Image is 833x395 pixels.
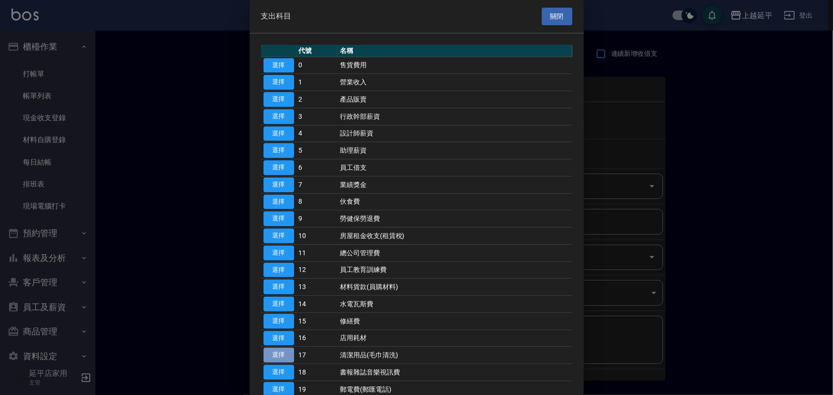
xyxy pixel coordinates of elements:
button: 選擇 [264,246,294,260]
td: 7 [296,176,338,193]
td: 4 [296,125,338,142]
button: 選擇 [264,365,294,380]
td: 5 [296,142,338,159]
td: 清潔用品(毛巾清洗) [337,347,572,364]
td: 設計師薪資 [337,125,572,142]
td: 業績獎金 [337,176,572,193]
th: 名稱 [337,45,572,57]
td: 12 [296,261,338,279]
td: 店用耗材 [337,330,572,347]
button: 選擇 [264,195,294,209]
td: 材料貨款(員購材料) [337,279,572,296]
td: 2 [296,91,338,108]
td: 6 [296,159,338,177]
td: 11 [296,244,338,261]
td: 3 [296,108,338,125]
button: 選擇 [264,75,294,90]
td: 產品販賣 [337,91,572,108]
td: 員工教育訓練費 [337,261,572,279]
td: 0 [296,57,338,74]
td: 9 [296,210,338,228]
td: 助理薪資 [337,142,572,159]
button: 選擇 [264,348,294,363]
button: 關閉 [542,8,572,25]
button: 選擇 [264,143,294,158]
td: 房屋租金收支(租賃稅) [337,228,572,245]
button: 選擇 [264,92,294,107]
button: 選擇 [264,160,294,175]
td: 8 [296,193,338,210]
td: 16 [296,330,338,347]
td: 10 [296,228,338,245]
button: 選擇 [264,109,294,124]
td: 售貨費用 [337,57,572,74]
span: 支出科目 [261,11,292,21]
button: 選擇 [264,177,294,192]
button: 選擇 [264,211,294,226]
button: 選擇 [264,314,294,329]
td: 修繕費 [337,312,572,330]
button: 選擇 [264,280,294,294]
button: 選擇 [264,58,294,73]
td: 13 [296,279,338,296]
td: 伙食費 [337,193,572,210]
td: 15 [296,312,338,330]
button: 選擇 [264,126,294,141]
td: 14 [296,296,338,313]
td: 行政幹部薪資 [337,108,572,125]
button: 選擇 [264,263,294,278]
button: 選擇 [264,331,294,346]
td: 書報雜誌音樂視訊費 [337,364,572,381]
td: 17 [296,347,338,364]
td: 營業收入 [337,74,572,91]
button: 選擇 [264,297,294,312]
td: 1 [296,74,338,91]
td: 總公司管理費 [337,244,572,261]
td: 水電瓦斯費 [337,296,572,313]
td: 18 [296,364,338,381]
button: 選擇 [264,229,294,243]
td: 員工借支 [337,159,572,177]
th: 代號 [296,45,338,57]
td: 勞健保勞退費 [337,210,572,228]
